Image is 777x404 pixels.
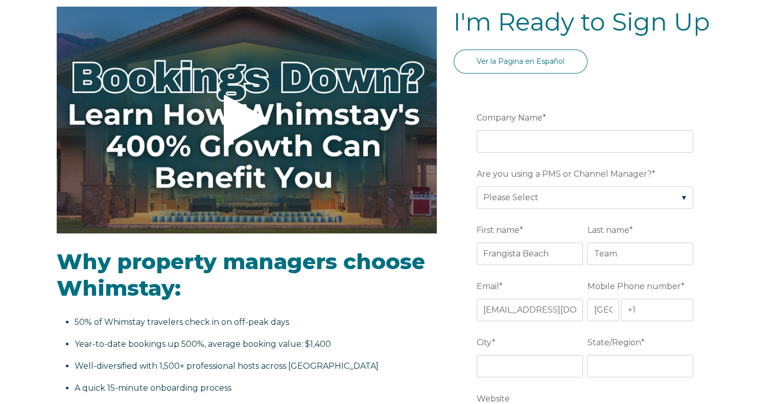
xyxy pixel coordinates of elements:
[477,110,543,126] span: Company Name
[75,361,379,371] span: Well-diversified with 1,500+ professional hosts across [GEOGRAPHIC_DATA]
[587,278,680,294] span: Mobile Phone number
[75,339,331,349] span: Year-to-date bookings up 500%, average booking value: $1,400
[477,166,652,182] span: Are you using a PMS or Channel Manager?
[454,50,587,74] a: Ver la Pagina en Español
[57,248,425,302] span: Why property managers choose Whimstay:
[477,335,492,350] span: City
[587,222,629,238] span: Last name
[454,7,710,37] span: I'm Ready to Sign Up
[587,335,641,350] span: State/Region
[75,317,289,327] span: 50% of Whimstay travelers check in on off-peak days
[477,278,499,294] span: Email
[75,383,231,393] span: A quick 15-minute onboarding process
[477,222,520,238] span: First name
